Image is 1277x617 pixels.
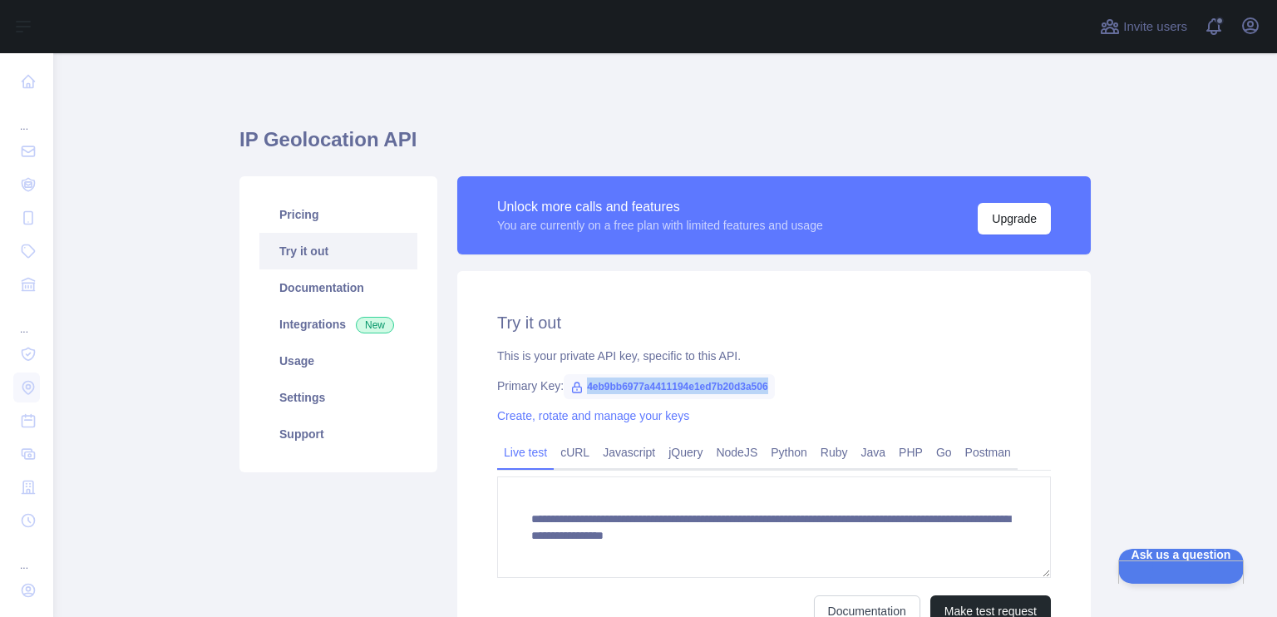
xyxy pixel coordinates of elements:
a: Settings [259,379,417,416]
span: Invite users [1123,17,1187,37]
a: Postman [959,439,1018,466]
a: NodeJS [709,439,764,466]
div: ... [13,303,40,336]
a: Pricing [259,196,417,233]
h1: IP Geolocation API [239,126,1091,166]
a: PHP [892,439,929,466]
a: Java [855,439,893,466]
a: Support [259,416,417,452]
div: Primary Key: [497,378,1051,394]
a: Create, rotate and manage your keys [497,409,689,422]
h2: Try it out [497,311,1051,334]
span: 4eb9bb6977a4411194e1ed7b20d3a506 [564,374,775,399]
a: Live test [497,439,554,466]
button: Upgrade [978,203,1051,234]
a: Python [764,439,814,466]
div: ... [13,100,40,133]
span: New [356,317,394,333]
a: Usage [259,343,417,379]
a: jQuery [662,439,709,466]
button: Invite users [1097,13,1191,40]
a: Documentation [259,269,417,306]
a: Javascript [596,439,662,466]
a: Ruby [814,439,855,466]
iframe: Help Scout Beacon - Open [1118,549,1244,584]
a: cURL [554,439,596,466]
div: ... [13,539,40,572]
a: Go [929,439,959,466]
div: Unlock more calls and features [497,197,823,217]
div: This is your private API key, specific to this API. [497,348,1051,364]
a: Try it out [259,233,417,269]
div: You are currently on a free plan with limited features and usage [497,217,823,234]
a: Integrations New [259,306,417,343]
